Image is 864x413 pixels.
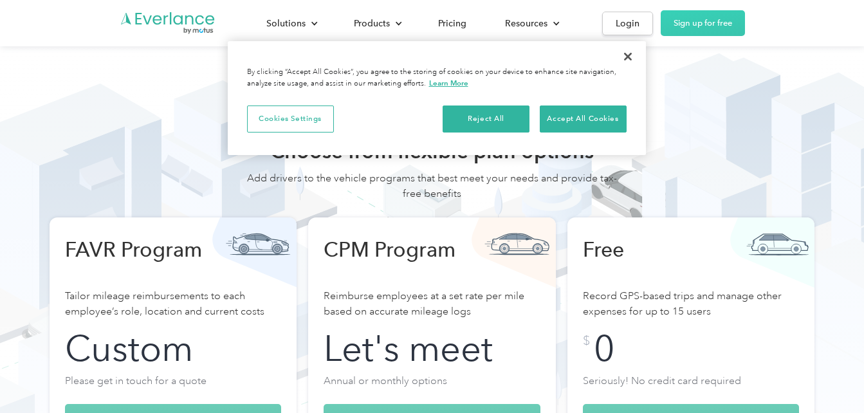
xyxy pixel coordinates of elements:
div: Resources [505,15,547,32]
button: Close [614,42,642,71]
input: Submit [221,169,306,196]
p: Tailor mileage reimbursements to each employee’s role, location and current costs [65,288,282,319]
button: Accept All Cookies [540,106,627,133]
h3: FAVR Program [65,237,207,288]
div: Custom [65,335,193,363]
div: Solutions [266,15,306,32]
div: Solutions [253,12,328,35]
p: Reimburse employees at a set rate per mile based on accurate mileage logs [324,288,540,319]
div: $ [583,335,590,347]
a: Login [602,12,653,35]
div: Resources [492,12,570,35]
p: Record GPS-based trips and manage other expenses for up to 15 users [583,288,800,319]
div: Add drivers to the vehicle programs that best meet your needs and provide tax-free benefits [239,170,625,214]
p: Annual or monthly options [324,373,540,394]
a: Sign up for free [661,10,745,36]
div: Products [341,12,412,35]
p: Please get in touch for a quote [65,373,282,394]
p: Seriously! No credit card required [583,373,800,394]
div: Login [616,15,639,32]
div: By clicking “Accept All Cookies”, you agree to the storing of cookies on your device to enhance s... [247,67,627,89]
a: More information about your privacy, opens in a new tab [429,78,468,87]
a: Go to homepage [120,11,216,35]
input: Submit [221,116,306,143]
a: Pricing [425,12,479,35]
div: Cookie banner [228,41,646,155]
div: Let's meet [324,335,493,363]
h3: Free [583,237,724,288]
h3: CPM Program [324,237,465,288]
div: 0 [594,335,614,363]
div: Products [354,15,390,32]
div: Privacy [228,41,646,155]
button: Reject All [443,106,529,133]
button: Cookies Settings [247,106,334,133]
div: Pricing [438,15,466,32]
